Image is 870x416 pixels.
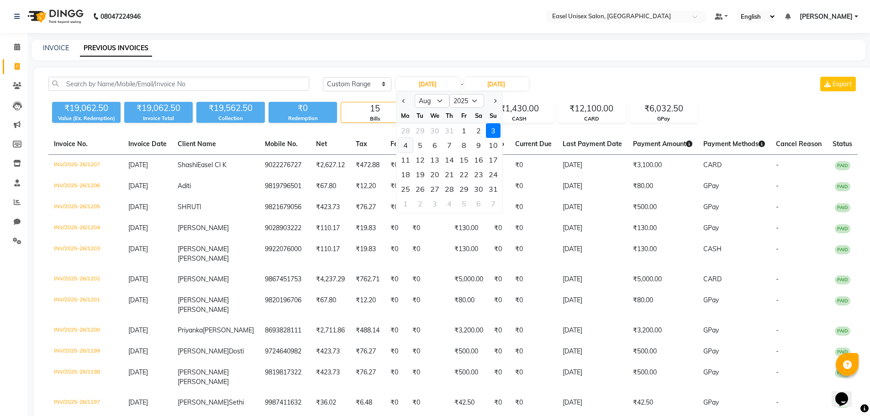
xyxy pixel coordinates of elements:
td: ₹0 [407,341,449,362]
div: 21 [442,167,457,182]
div: Sunday, August 3, 2025 [486,123,501,138]
td: ₹12.20 [350,176,385,197]
td: ₹0 [385,362,407,392]
div: Friday, August 15, 2025 [457,153,471,167]
td: ₹67.80 [311,290,350,320]
span: [PERSON_NAME] [178,275,229,283]
div: Tuesday, August 12, 2025 [413,153,427,167]
div: Redemption [269,115,337,122]
td: ₹423.73 [311,341,350,362]
td: ₹36.02 [311,392,350,413]
div: 31 [442,123,457,138]
span: Export [833,80,852,88]
td: ₹12.20 [350,290,385,320]
td: ₹0 [510,341,557,362]
div: 29 [457,182,471,196]
td: ₹0 [385,218,407,239]
span: GPay [703,182,719,190]
div: 24 [486,167,501,182]
span: [DATE] [128,368,148,376]
td: 9922076000 [259,239,311,269]
td: ₹0 [510,197,557,218]
div: Saturday, August 23, 2025 [471,167,486,182]
div: 7 [486,196,501,211]
span: Invoice Date [128,140,167,148]
td: ₹423.73 [311,197,350,218]
div: 17 [486,153,501,167]
span: PAID [835,203,850,212]
td: 9987411632 [259,392,311,413]
div: 4 [398,138,413,153]
span: [DATE] [128,161,148,169]
div: ₹6,032.50 [630,102,697,115]
div: 25 [398,182,413,196]
td: ₹0 [407,290,449,320]
span: PAID [835,369,850,378]
span: PAID [835,296,850,305]
td: ₹0 [385,290,407,320]
span: Status [833,140,852,148]
div: Monday, July 28, 2025 [398,123,413,138]
div: 3 [427,196,442,211]
td: INV/2025-26/1205 [48,197,123,218]
span: PAID [835,275,850,284]
td: ₹2,627.12 [311,155,350,176]
span: - [776,347,779,355]
div: Monday, August 25, 2025 [398,182,413,196]
span: - [776,182,779,190]
div: Tuesday, September 2, 2025 [413,196,427,211]
td: ₹0 [385,239,407,269]
div: Sunday, August 10, 2025 [486,138,501,153]
div: Bills [341,115,409,123]
td: ₹0 [407,218,449,239]
span: Invoice No. [54,140,88,148]
div: Th [442,108,457,123]
td: ₹0 [407,269,449,290]
td: [DATE] [557,362,627,392]
td: ₹0 [510,155,557,176]
div: Sunday, August 24, 2025 [486,167,501,182]
div: Wednesday, August 6, 2025 [427,138,442,153]
td: ₹80.00 [627,176,698,197]
div: Friday, August 29, 2025 [457,182,471,196]
td: ₹0 [510,290,557,320]
td: ₹80.00 [449,290,489,320]
span: [PERSON_NAME] [178,245,229,253]
div: We [427,108,442,123]
td: ₹19.83 [350,239,385,269]
span: Payment Methods [703,140,765,148]
div: Mo [398,108,413,123]
div: Sunday, September 7, 2025 [486,196,501,211]
td: 9022276727 [259,155,311,176]
div: Friday, August 22, 2025 [457,167,471,182]
span: [PERSON_NAME] [203,326,254,334]
td: INV/2025-26/1204 [48,218,123,239]
span: GPay [703,347,719,355]
span: [PERSON_NAME] [178,378,229,386]
td: INV/2025-26/1200 [48,320,123,341]
span: Dosti [229,347,244,355]
td: ₹0 [407,239,449,269]
div: 18 [398,167,413,182]
span: CARD [703,161,722,169]
td: INV/2025-26/1197 [48,392,123,413]
span: Current Due [515,140,552,148]
td: ₹472.88 [350,155,385,176]
span: [DATE] [128,347,148,355]
span: - [776,368,779,376]
td: ₹2,711.86 [311,320,350,341]
div: Sa [471,108,486,123]
div: 22 [457,167,471,182]
td: INV/2025-26/1206 [48,176,123,197]
td: ₹0 [385,392,407,413]
td: ₹0 [407,320,449,341]
div: 7 [442,138,457,153]
span: PAID [835,326,850,336]
div: Saturday, September 6, 2025 [471,196,486,211]
div: 28 [398,123,413,138]
span: SHRUTI [178,203,201,211]
div: Saturday, August 30, 2025 [471,182,486,196]
td: 9819796501 [259,176,311,197]
span: GPay [703,296,719,304]
div: CARD [558,115,625,123]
